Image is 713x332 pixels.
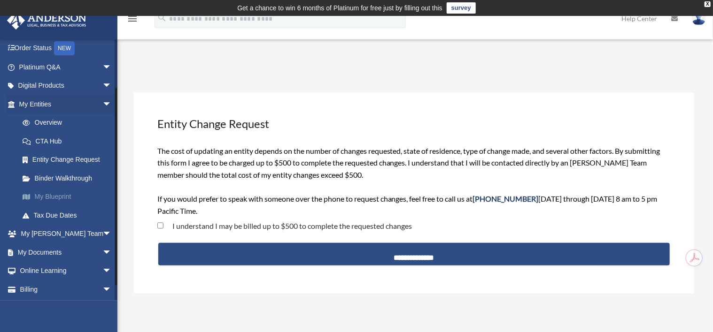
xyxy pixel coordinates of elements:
[157,146,660,215] span: The cost of updating an entity depends on the number of changes requested, state of residence, ty...
[54,41,75,55] div: NEW
[7,39,126,58] a: Order StatusNEW
[102,243,121,262] span: arrow_drop_down
[102,95,121,114] span: arrow_drop_down
[705,1,711,7] div: close
[163,222,412,230] label: I understand I may be billed up to $500 to complete the requested changes
[447,2,476,14] a: survey
[7,243,126,262] a: My Documentsarrow_drop_down
[102,58,121,77] span: arrow_drop_down
[7,76,126,95] a: Digital Productsarrow_drop_down
[237,2,442,14] div: Get a chance to win 6 months of Platinum for free just by filling out this
[7,58,126,76] a: Platinum Q&Aarrow_drop_down
[156,115,672,133] h3: Entity Change Request
[102,225,121,244] span: arrow_drop_down
[13,188,126,206] a: My Blueprint
[13,132,126,151] a: CTA Hub
[692,12,706,25] img: User Pic
[473,194,539,203] span: [PHONE_NUMBER]
[7,280,126,299] a: Billingarrow_drop_down
[4,11,89,30] img: Anderson Advisors Platinum Portal
[13,169,126,188] a: Binder Walkthrough
[102,262,121,281] span: arrow_drop_down
[127,13,138,24] i: menu
[13,151,121,169] a: Entity Change Request
[7,299,126,317] a: Events Calendar
[102,76,121,96] span: arrow_drop_down
[7,225,126,243] a: My [PERSON_NAME] Teamarrow_drop_down
[13,206,126,225] a: Tax Due Dates
[7,262,126,280] a: Online Learningarrow_drop_down
[127,16,138,24] a: menu
[13,113,126,132] a: Overview
[157,13,167,23] i: search
[7,95,126,113] a: My Entitiesarrow_drop_down
[102,280,121,299] span: arrow_drop_down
